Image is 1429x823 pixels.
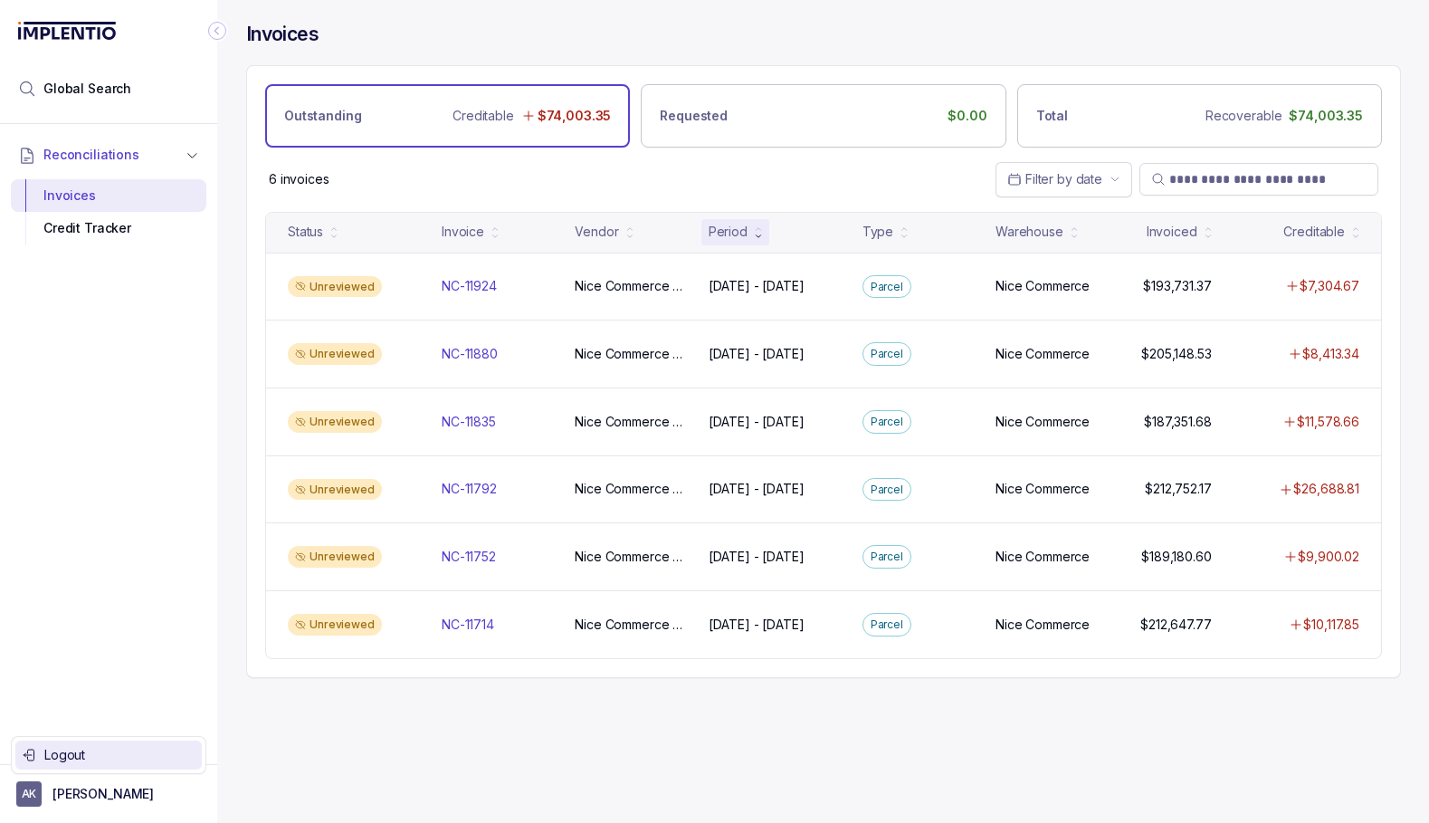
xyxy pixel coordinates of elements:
[871,616,903,634] p: Parcel
[288,276,382,298] div: Unreviewed
[1145,480,1211,498] p: $212,752.17
[575,548,686,566] p: Nice Commerce LLC
[871,345,903,363] p: Parcel
[1283,223,1345,241] div: Creditable
[996,480,1090,498] p: Nice Commerce
[52,785,154,803] p: [PERSON_NAME]
[288,614,382,636] div: Unreviewed
[1293,480,1359,498] p: $26,688.81
[709,480,805,498] p: [DATE] - [DATE]
[871,413,903,431] p: Parcel
[1140,616,1211,634] p: $212,647.77
[1141,345,1211,363] p: $205,148.53
[1302,345,1359,363] p: $8,413.34
[575,480,686,498] p: Nice Commerce LLC
[575,616,686,634] p: Nice Commerce LLC
[1297,413,1359,431] p: $11,578.66
[1025,171,1102,187] span: Filter by date
[948,107,986,125] p: $0.00
[1007,170,1102,188] search: Date Range Picker
[1289,107,1363,125] p: $74,003.35
[709,345,805,363] p: [DATE] - [DATE]
[288,223,323,241] div: Status
[709,616,805,634] p: [DATE] - [DATE]
[442,616,494,634] p: NC-11714
[1036,107,1068,125] p: Total
[43,80,131,98] span: Global Search
[284,107,361,125] p: Outstanding
[1300,277,1359,295] p: $7,304.67
[206,20,228,42] div: Collapse Icon
[442,277,497,295] p: NC-11924
[269,170,329,188] div: Remaining page entries
[442,345,498,363] p: NC-11880
[996,413,1090,431] p: Nice Commerce
[43,146,139,164] span: Reconciliations
[871,278,903,296] p: Parcel
[575,223,618,241] div: Vendor
[16,781,201,807] button: User initials[PERSON_NAME]
[442,413,496,431] p: NC-11835
[269,170,329,188] p: 6 invoices
[442,480,497,498] p: NC-11792
[1303,616,1359,634] p: $10,117.85
[44,746,195,764] p: Logout
[709,277,805,295] p: [DATE] - [DATE]
[288,343,382,365] div: Unreviewed
[25,179,192,212] div: Invoices
[575,413,686,431] p: Nice Commerce LLC
[996,345,1090,363] p: Nice Commerce
[996,277,1090,295] p: Nice Commerce
[1147,223,1197,241] div: Invoiced
[1298,548,1359,566] p: $9,900.02
[246,22,319,47] h4: Invoices
[1144,413,1211,431] p: $187,351.68
[538,107,612,125] p: $74,003.35
[575,277,686,295] p: Nice Commerce LLC
[1205,107,1281,125] p: Recoverable
[996,548,1090,566] p: Nice Commerce
[709,413,805,431] p: [DATE] - [DATE]
[25,212,192,244] div: Credit Tracker
[871,548,903,566] p: Parcel
[996,162,1132,196] button: Date Range Picker
[996,223,1063,241] div: Warehouse
[996,616,1090,634] p: Nice Commerce
[288,546,382,568] div: Unreviewed
[11,135,206,175] button: Reconciliations
[709,548,805,566] p: [DATE] - [DATE]
[660,107,728,125] p: Requested
[442,223,484,241] div: Invoice
[1143,277,1211,295] p: $193,731.37
[442,548,496,566] p: NC-11752
[862,223,893,241] div: Type
[288,411,382,433] div: Unreviewed
[709,223,748,241] div: Period
[16,781,42,807] span: User initials
[453,107,514,125] p: Creditable
[575,345,686,363] p: Nice Commerce LLC
[288,479,382,501] div: Unreviewed
[1141,548,1211,566] p: $189,180.60
[871,481,903,499] p: Parcel
[11,176,206,249] div: Reconciliations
